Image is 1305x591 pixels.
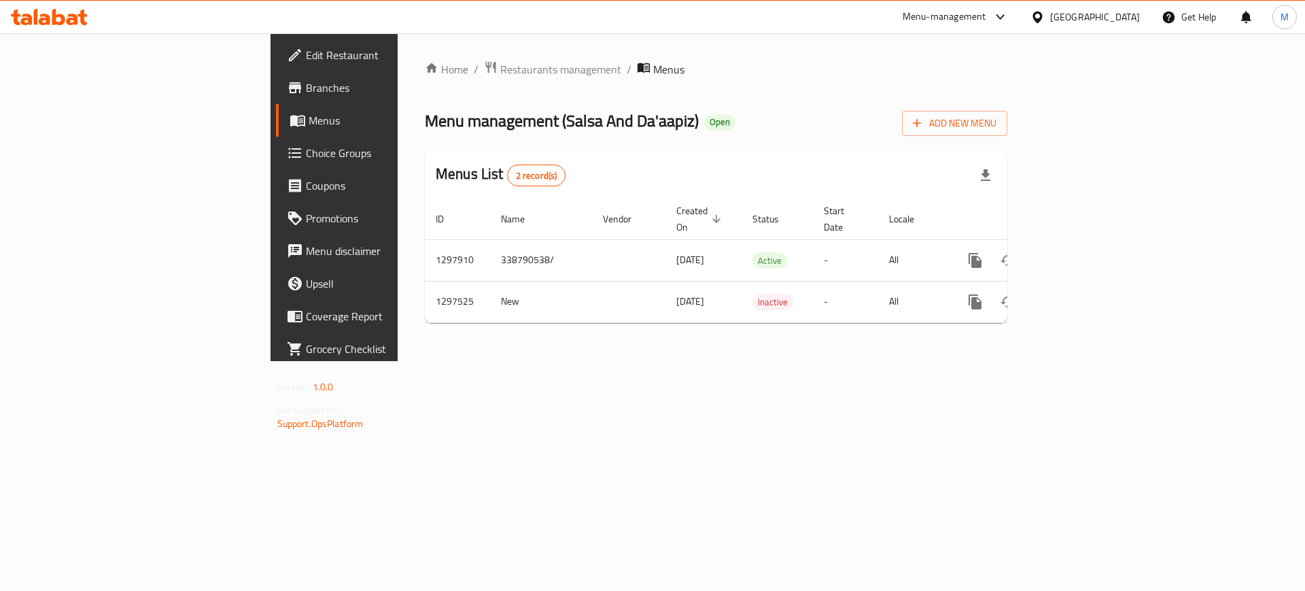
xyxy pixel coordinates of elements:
div: Active [752,252,787,269]
th: Actions [948,199,1100,240]
span: Status [752,211,797,227]
button: Change Status [992,244,1024,277]
span: Inactive [752,294,793,310]
span: Locale [889,211,932,227]
span: Coupons [306,178,478,194]
span: Add New Menu [913,115,996,132]
span: Choice Groups [306,145,478,161]
span: M [1281,10,1289,24]
span: Branches [306,80,478,96]
span: [DATE] [676,292,704,310]
span: Edit Restaurant [306,47,478,63]
td: - [813,239,878,281]
table: enhanced table [425,199,1100,323]
a: Edit Restaurant [276,39,489,71]
button: more [959,244,992,277]
td: 338790538/ [490,239,592,281]
h2: Menus List [436,164,565,186]
span: Active [752,253,787,269]
a: Choice Groups [276,137,489,169]
a: Branches [276,71,489,104]
span: Grocery Checklist [306,341,478,357]
a: Restaurants management [484,61,621,78]
span: Version: [277,378,311,396]
button: more [959,286,992,318]
div: Open [704,114,735,131]
a: Menu disclaimer [276,235,489,267]
span: Menu management ( Salsa And Da'aapiz ) [425,105,699,136]
td: New [490,281,592,322]
td: All [878,239,948,281]
span: [DATE] [676,251,704,269]
span: ID [436,211,462,227]
div: Total records count [507,165,566,186]
span: Vendor [603,211,649,227]
span: Coverage Report [306,308,478,324]
span: Open [704,116,735,128]
span: Upsell [306,275,478,292]
span: Name [501,211,542,227]
a: Coupons [276,169,489,202]
span: Menus [309,112,478,129]
div: Menu-management [903,9,986,25]
a: Support.OpsPlatform [277,415,364,433]
nav: breadcrumb [425,61,1007,78]
span: Promotions [306,210,478,226]
span: 2 record(s) [508,169,565,182]
span: Start Date [824,203,862,235]
li: / [627,61,631,78]
div: Export file [969,159,1002,192]
a: Upsell [276,267,489,300]
span: Get support on: [277,401,340,419]
span: Menus [653,61,684,78]
a: Promotions [276,202,489,235]
button: Change Status [992,286,1024,318]
span: 1.0.0 [313,378,334,396]
button: Add New Menu [902,111,1007,136]
a: Menus [276,104,489,137]
span: Menu disclaimer [306,243,478,259]
div: [GEOGRAPHIC_DATA] [1050,10,1140,24]
span: Restaurants management [500,61,621,78]
span: Created On [676,203,725,235]
a: Coverage Report [276,300,489,333]
td: All [878,281,948,322]
a: Grocery Checklist [276,333,489,365]
td: - [813,281,878,322]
